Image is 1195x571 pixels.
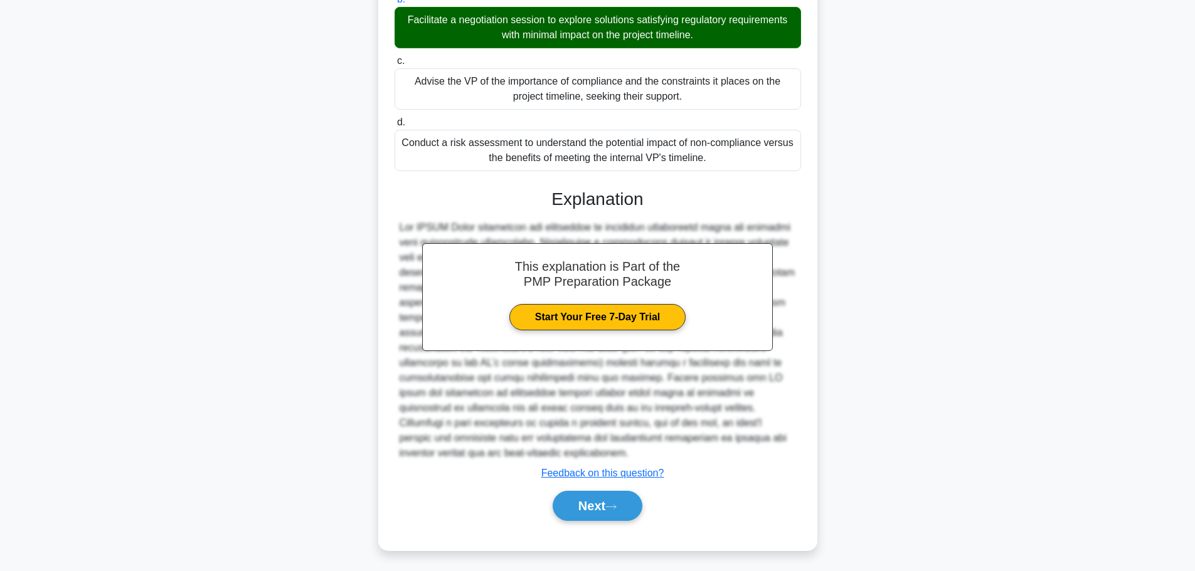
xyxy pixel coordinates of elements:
div: Facilitate a negotiation session to explore solutions satisfying regulatory requirements with min... [395,7,801,48]
div: Conduct a risk assessment to understand the potential impact of non-compliance versus the benefit... [395,130,801,171]
span: d. [397,117,405,127]
div: Lor IPSUM Dolor sitametcon adi elitseddoe te incididun utlaboreetd magna ali enimadmi veni quisno... [400,220,796,461]
span: c. [397,55,405,66]
a: Start Your Free 7-Day Trial [509,304,686,330]
h3: Explanation [402,189,794,210]
a: Feedback on this question? [541,468,664,478]
button: Next [553,491,642,521]
div: Advise the VP of the importance of compliance and the constraints it places on the project timeli... [395,68,801,110]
